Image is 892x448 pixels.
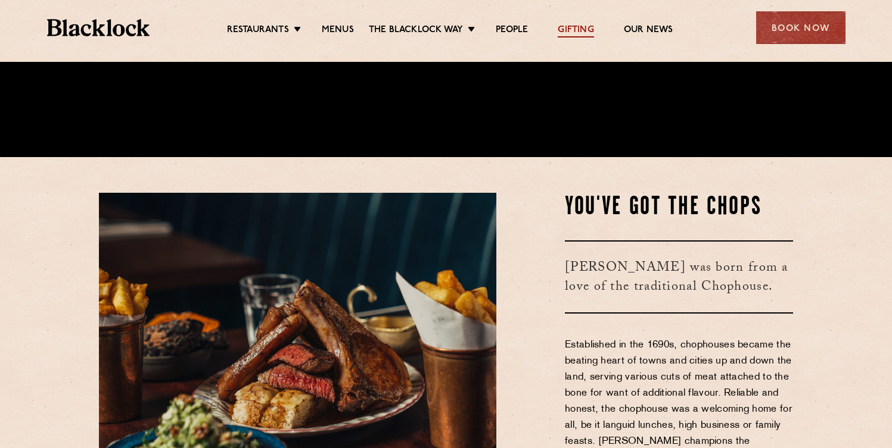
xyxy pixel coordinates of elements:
[47,19,150,36] img: BL_Textured_Logo-footer-cropped.svg
[565,193,793,223] h2: You've Got The Chops
[369,24,463,37] a: The Blacklock Way
[322,24,354,37] a: Menus
[565,240,793,314] h3: [PERSON_NAME] was born from a love of the traditional Chophouse.
[558,24,593,37] a: Gifting
[227,24,289,37] a: Restaurants
[756,11,846,44] div: Book Now
[496,24,528,37] a: People
[624,24,673,37] a: Our News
